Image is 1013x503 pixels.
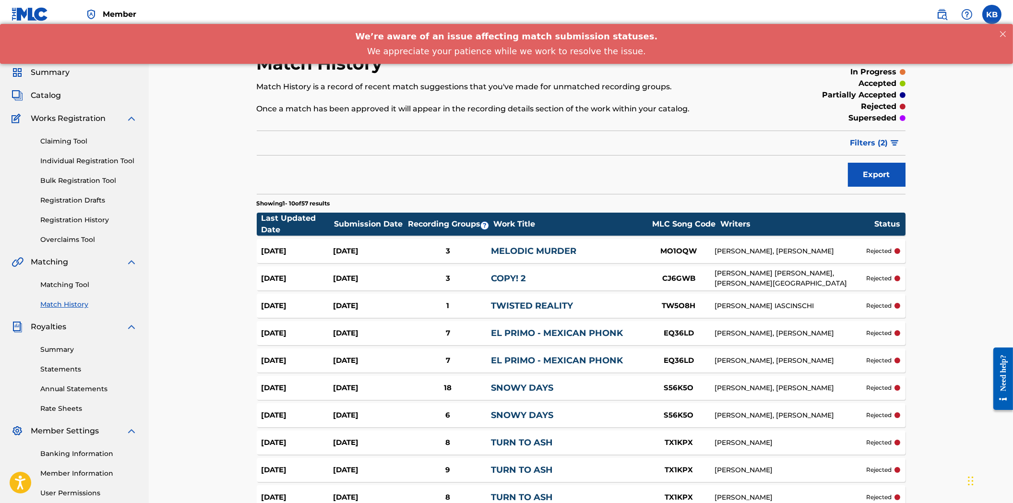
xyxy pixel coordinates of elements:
p: rejected [866,411,892,419]
a: Member Information [40,468,137,479]
a: MELODIC MURDER [491,246,576,256]
a: Public Search [932,5,952,24]
div: User Menu [982,5,1001,24]
div: [PERSON_NAME], [PERSON_NAME] [715,246,866,256]
div: TW5O8H [643,300,715,311]
p: rejected [866,356,892,365]
div: MO1OQW [643,246,715,257]
div: [PERSON_NAME] [PERSON_NAME], [PERSON_NAME][GEOGRAPHIC_DATA] [715,268,866,288]
div: [DATE] [262,383,334,394]
a: EL PRIMO - MEXICAN PHONK [491,355,623,366]
img: search [936,9,948,20]
div: [DATE] [333,246,405,257]
div: 18 [405,383,491,394]
a: Match History [40,299,137,310]
div: Recording Groups [406,218,493,230]
a: Registration History [40,215,137,225]
p: partially accepted [822,89,897,101]
div: [DATE] [333,273,405,284]
div: [PERSON_NAME] [715,465,866,475]
span: Royalties [31,321,66,333]
a: CatalogCatalog [12,90,61,101]
div: [DATE] [262,355,334,366]
div: Submission Date [334,218,406,230]
img: Royalties [12,321,23,333]
div: [DATE] [262,273,334,284]
a: Banking Information [40,449,137,459]
p: rejected [861,101,897,112]
span: Works Registration [31,113,106,124]
div: 8 [405,437,491,448]
div: Help [957,5,977,24]
div: CJ6GWB [643,273,715,284]
div: [DATE] [262,328,334,339]
a: SummarySummary [12,67,70,78]
div: [DATE] [333,437,405,448]
a: TWISTED REALITY [491,300,573,311]
div: TX1KPX [643,437,715,448]
a: TURN TO ASH [491,465,553,475]
div: [PERSON_NAME], [PERSON_NAME] [715,383,866,393]
p: rejected [866,466,892,474]
div: 7 [405,355,491,366]
a: Statements [40,364,137,374]
a: Matching Tool [40,280,137,290]
div: S56K5O [643,383,715,394]
div: 6 [405,410,491,421]
div: [DATE] [333,300,405,311]
a: User Permissions [40,488,137,498]
p: superseded [849,112,897,124]
div: [PERSON_NAME], [PERSON_NAME] [715,328,866,338]
span: Matching [31,256,68,268]
iframe: Chat Widget [965,457,1013,503]
img: expand [126,425,137,437]
div: [PERSON_NAME] [715,438,866,448]
div: TX1KPX [643,492,715,503]
div: 8 [405,492,491,503]
span: We’re aware of an issue affecting match submission statuses. [356,7,658,17]
div: [PERSON_NAME], [PERSON_NAME] [715,356,866,366]
div: S56K5O [643,410,715,421]
div: [DATE] [262,437,334,448]
span: Summary [31,67,70,78]
div: 1 [405,300,491,311]
a: TURN TO ASH [491,492,553,503]
span: Filters ( 2 ) [850,137,888,149]
div: 9 [405,465,491,476]
div: Last Updated Date [262,213,334,236]
img: Summary [12,67,23,78]
button: Filters (2) [845,131,906,155]
button: Export [848,163,906,187]
a: Overclaims Tool [40,235,137,245]
div: Work Title [493,218,647,230]
div: [PERSON_NAME] IASCINSCHI [715,301,866,311]
img: expand [126,256,137,268]
img: Member Settings [12,425,23,437]
p: rejected [866,383,892,392]
a: Bulk Registration Tool [40,176,137,186]
div: [DATE] [262,492,334,503]
a: SNOWY DAYS [491,410,553,420]
a: SNOWY DAYS [491,383,553,393]
div: EQ36LD [643,355,715,366]
span: Catalog [31,90,61,101]
div: [DATE] [262,410,334,421]
img: help [961,9,973,20]
a: Annual Statements [40,384,137,394]
a: Summary [40,345,137,355]
div: EQ36LD [643,328,715,339]
div: [DATE] [333,383,405,394]
div: 7 [405,328,491,339]
a: EL PRIMO - MEXICAN PHONK [491,328,623,338]
div: [PERSON_NAME] [715,492,866,503]
a: TURN TO ASH [491,437,553,448]
a: COPY! 2 [491,273,526,284]
div: 3 [405,246,491,257]
div: MLC Song Code [648,218,720,230]
div: [PERSON_NAME], [PERSON_NAME] [715,410,866,420]
div: [DATE] [262,246,334,257]
p: rejected [866,329,892,337]
div: [DATE] [262,300,334,311]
